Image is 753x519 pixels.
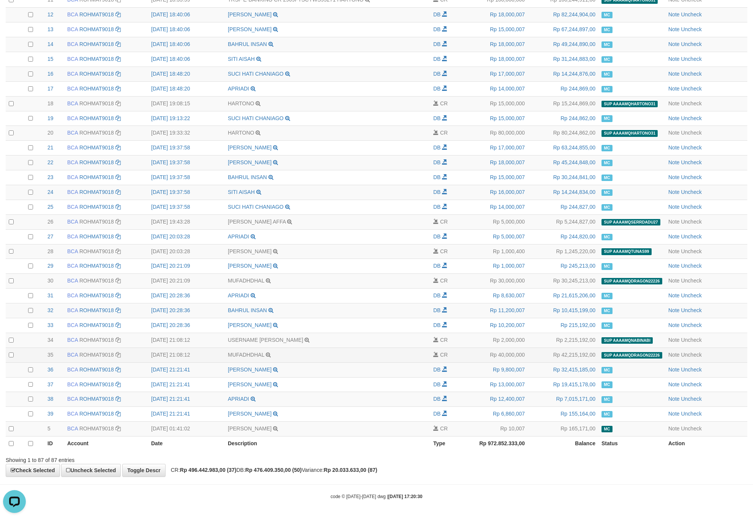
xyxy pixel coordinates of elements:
td: Rp 5,000,000 [467,214,528,229]
span: DB [433,56,440,62]
a: Copy ROHMAT9018 to clipboard [115,100,121,106]
span: Manually Checked by: aafmnamm [601,175,613,181]
td: Rp 15,000,000 [467,96,528,111]
span: BCA [67,292,78,298]
td: [DATE] 18:40:06 [148,52,225,67]
td: [DATE] 19:37:58 [148,141,225,156]
td: [DATE] 19:37:58 [148,170,225,185]
a: [PERSON_NAME] [228,159,272,165]
a: Note [668,144,680,151]
td: [DATE] 20:21:09 [148,259,225,274]
a: Note [668,367,680,373]
span: DB [433,11,440,17]
td: [DATE] 19:33:32 [148,126,225,141]
a: ROHMAT9018 [79,292,114,298]
a: Note [668,71,680,77]
a: Uncheck [681,367,701,373]
a: HARTONO [228,100,254,106]
a: BAHRUL INSAN [228,307,267,313]
a: Uncheck Selected [61,464,121,477]
span: CR [440,130,448,136]
span: BCA [67,26,78,32]
a: ROHMAT9018 [79,278,114,284]
span: DB [433,159,440,165]
a: ROHMAT9018 [79,411,114,417]
a: Note [668,381,680,387]
span: 21 [47,144,54,151]
a: Uncheck [681,144,701,151]
span: Manually Checked by: aafmnamm [601,204,613,211]
span: SUP AAAAMQHARTONO31 [601,101,658,107]
a: Copy ROHMAT9018 to clipboard [115,159,121,165]
span: 28 [47,248,54,254]
a: Note [668,174,680,180]
a: ROHMAT9018 [79,71,114,77]
a: Note [668,41,680,47]
span: Manually Checked by: aafmnamm [601,115,613,122]
span: BCA [67,11,78,17]
a: APRIADI [228,86,249,92]
span: DB [433,115,440,121]
span: 29 [47,263,54,269]
span: CR [440,278,448,284]
a: Copy ROHMAT9018 to clipboard [115,307,121,313]
a: [PERSON_NAME] [228,411,272,417]
a: SITI AISAH [228,56,255,62]
a: Copy ROHMAT9018 to clipboard [115,367,121,373]
a: Copy ROHMAT9018 to clipboard [115,130,121,136]
a: BAHRUL INSAN [228,174,267,180]
span: SUP AAAAMQTUNAS99 [601,248,652,255]
td: [DATE] 18:48:20 [148,81,225,96]
a: Uncheck [681,322,701,328]
a: Note [668,204,680,210]
a: Copy ROHMAT9018 to clipboard [115,189,121,195]
span: Manually Checked by: aafmnamm [601,56,613,63]
a: Note [668,189,680,195]
td: Rp 31,244,883,00 [528,52,598,67]
td: Rp 8,630,007 [467,289,528,303]
span: DB [433,71,440,77]
a: Note [668,130,680,136]
span: 15 [47,56,54,62]
a: ROHMAT9018 [79,174,114,180]
td: Rp 17,000,007 [467,67,528,81]
a: Note [668,233,680,240]
span: CR [440,100,448,106]
span: DB [433,174,440,180]
a: Uncheck [681,233,701,240]
span: 27 [47,233,54,240]
span: SUP AAAAMQDRAGON22226 [601,278,662,284]
span: BCA [67,219,78,225]
a: ROHMAT9018 [79,219,114,225]
a: Uncheck [681,352,701,358]
a: Uncheck [681,56,701,62]
span: DB [433,307,440,313]
span: 26 [47,219,54,225]
td: Rp 14,000,007 [467,200,528,214]
td: [DATE] 19:43:28 [148,214,225,229]
td: [DATE] 19:37:58 [148,200,225,214]
a: Uncheck [681,219,701,225]
a: Uncheck [681,425,701,432]
a: Note [668,159,680,165]
td: [DATE] 20:03:28 [148,244,225,259]
a: Copy ROHMAT9018 to clipboard [115,233,121,240]
td: [DATE] 18:40:06 [148,22,225,37]
td: Rp 5,000,007 [467,229,528,244]
span: BCA [67,130,78,136]
a: Copy ROHMAT9018 to clipboard [115,204,121,210]
span: 17 [47,86,54,92]
a: Uncheck [681,396,701,402]
span: BCA [67,56,78,62]
a: ROHMAT9018 [79,263,114,269]
a: [PERSON_NAME] [228,425,272,432]
span: SUP AAAAMQHARTONO31 [601,130,658,136]
a: Uncheck [681,278,701,284]
td: Rp 18,000,007 [467,8,528,22]
a: Uncheck [681,130,701,136]
td: Rp 244,869,00 [528,81,598,96]
span: 22 [47,159,54,165]
span: DB [433,204,440,210]
a: ROHMAT9018 [79,56,114,62]
td: [DATE] 20:21:09 [148,274,225,289]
